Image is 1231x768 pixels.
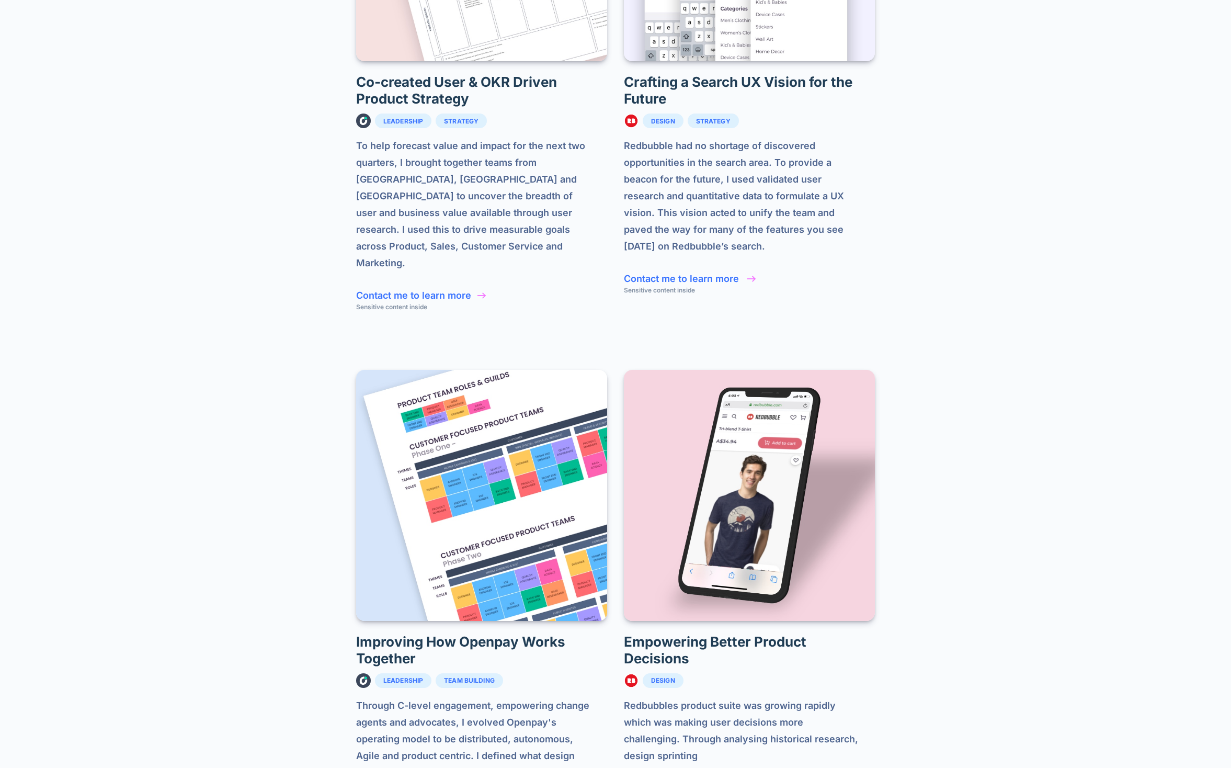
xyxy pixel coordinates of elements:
[356,303,427,311] span: Sensitive content inside
[383,118,423,125] div: Leadership
[624,673,639,688] img: Company - Redbubble
[696,118,731,125] div: Strategy
[356,114,371,128] img: Company - Openpay
[356,634,607,667] h2: Improving How Openpay Works Together
[624,697,875,764] p: Redbubbles product suite was growing rapidly which was making user decisions more challenging. Th...
[624,74,875,107] h2: Crafting a Search UX Vision for the Future
[624,286,695,294] span: Sensitive content inside
[356,290,471,301] a: Contact me to learn more
[444,677,495,684] div: Team Building
[383,677,423,684] div: Leadership
[444,118,478,125] div: Strategy
[356,138,607,272] p: To help forecast value and impact for the next two quarters, I brought together teams from [GEOGR...
[651,118,675,125] div: Design
[624,114,639,128] img: Company - Redbubble
[624,273,739,284] a: Contact me to learn more
[356,74,607,107] h2: Co-created User & OKR Driven Product Strategy
[356,370,607,621] img: Case Study Teaser Image
[624,634,875,667] h2: Empowering Better Product Decisions
[624,370,875,621] img: Case Study Teaser Image
[651,677,675,684] div: Design
[624,138,875,255] p: Redbubble had no shortage of discovered opportunities in the search area. To provide a beacon for...
[356,673,371,688] img: Company - Openpay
